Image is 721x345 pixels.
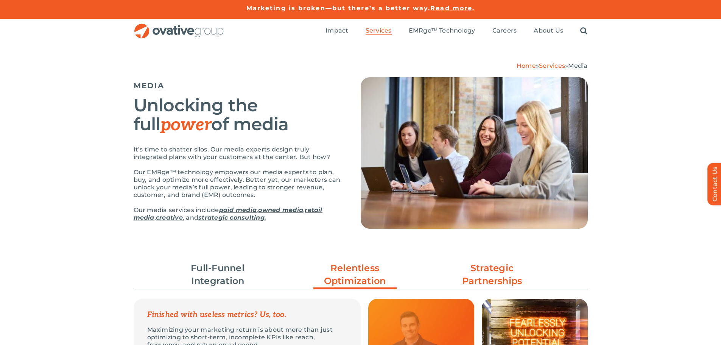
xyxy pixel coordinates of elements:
a: Home [517,62,536,69]
h5: MEDIA [134,81,342,90]
a: creative [156,214,183,221]
span: Careers [492,27,517,34]
p: It’s time to shatter silos. Our media experts design truly integrated plans with your customers a... [134,146,342,161]
h2: Unlocking the full of media [134,96,342,134]
p: Finished with useless metrics? Us, too. [147,311,347,318]
a: strategic consulting. [198,214,266,221]
a: Marketing is broken—but there’s a better way. [246,5,431,12]
span: » » [517,62,588,69]
span: Media [568,62,587,69]
a: owned media [258,206,303,214]
a: Services [366,27,392,35]
a: retail media [134,206,322,221]
p: Our EMRge™ technology empowers our media experts to plan, buy, and optimize more effectively. Bet... [134,169,342,199]
a: Impact [325,27,348,35]
a: paid media [219,206,257,214]
nav: Menu [325,19,587,43]
em: power [160,114,212,136]
a: Search [580,27,587,35]
a: About Us [534,27,563,35]
a: Strategic Partnerships [450,262,534,287]
a: OG_Full_horizontal_RGB [134,23,224,30]
a: Full-Funnel Integration [176,262,259,287]
span: Services [366,27,392,34]
img: Media – Hero [361,77,588,229]
a: Careers [492,27,517,35]
a: Read more. [430,5,475,12]
a: EMRge™ Technology [409,27,475,35]
span: About Us [534,27,563,34]
a: Relentless Optimization [313,262,397,291]
span: EMRge™ Technology [409,27,475,34]
ul: Post Filters [134,258,588,291]
a: Services [539,62,565,69]
span: Impact [325,27,348,34]
p: Our media services include , , , , and [134,206,342,222]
